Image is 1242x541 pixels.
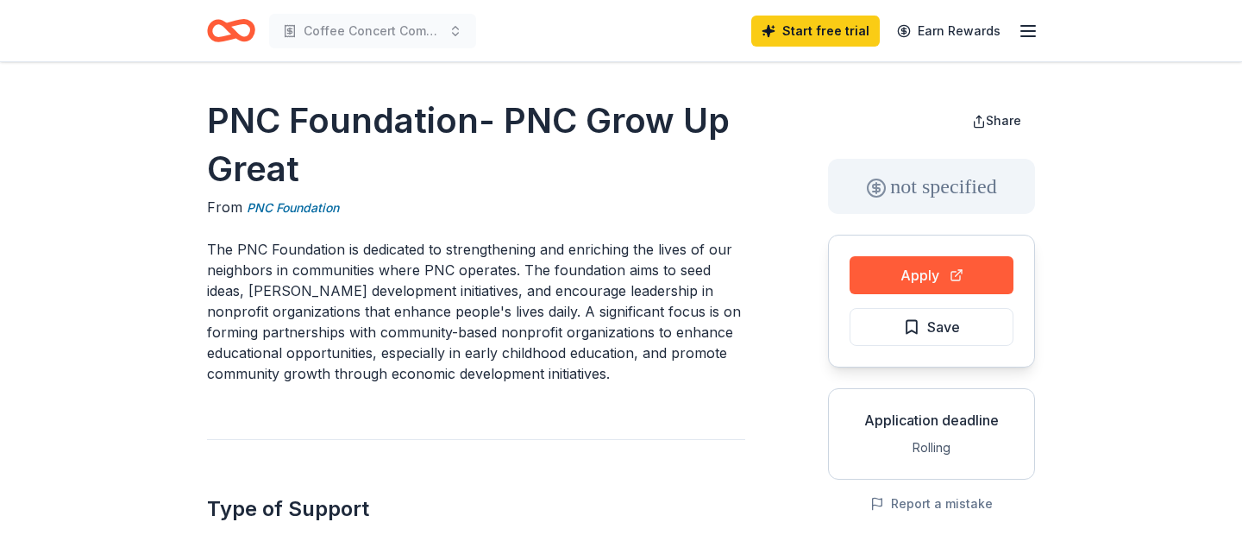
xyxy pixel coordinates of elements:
button: Apply [850,256,1013,294]
span: Share [986,113,1021,128]
h2: Type of Support [207,495,745,523]
button: Share [958,104,1035,138]
div: From [207,197,745,218]
button: Coffee Concert Community Enrichment [269,14,476,48]
a: PNC Foundation [247,198,339,218]
div: not specified [828,159,1035,214]
button: Report a mistake [870,494,993,514]
div: Application deadline [843,410,1020,431]
span: Coffee Concert Community Enrichment [304,21,442,41]
a: Earn Rewards [887,16,1011,47]
span: Save [927,316,960,338]
h1: PNC Foundation- PNC Grow Up Great [207,97,745,193]
div: Rolling [843,437,1020,458]
a: Home [207,10,255,51]
p: The PNC Foundation is dedicated to strengthening and enriching the lives of our neighbors in comm... [207,239,745,384]
button: Save [850,308,1013,346]
a: Start free trial [751,16,880,47]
